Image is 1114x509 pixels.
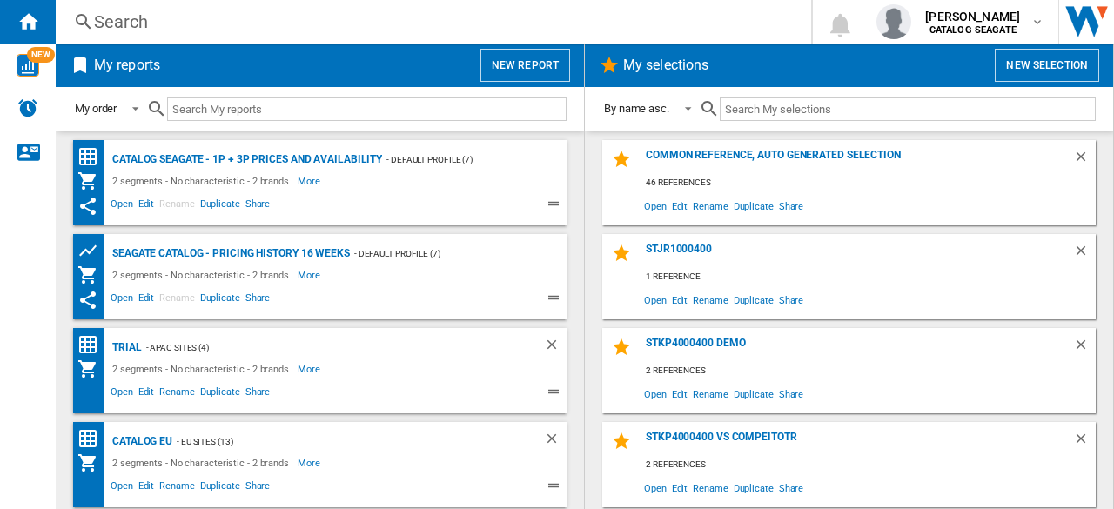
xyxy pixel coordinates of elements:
span: Duplicate [198,478,243,499]
div: Delete [1073,431,1096,454]
span: Edit [669,476,691,499]
div: My Assortment [77,171,108,191]
span: More [298,171,323,191]
span: More [298,265,323,285]
span: Open [641,476,669,499]
div: Delete [1073,337,1096,360]
span: Share [243,290,273,311]
span: Open [641,382,669,405]
input: Search My reports [167,97,567,121]
h2: My selections [620,49,712,82]
span: Open [108,384,136,405]
span: Open [108,290,136,311]
img: wise-card.svg [17,54,39,77]
div: - Default profile (7) [382,149,532,171]
div: 2 segments - No characteristic - 2 brands [108,171,298,191]
span: Rename [690,194,730,218]
span: Rename [690,288,730,311]
span: Duplicate [731,288,776,311]
span: Share [243,196,273,217]
span: Edit [136,196,158,217]
span: Edit [136,478,158,499]
span: Rename [157,196,197,217]
div: 1 reference [641,266,1096,288]
span: Duplicate [198,290,243,311]
span: Share [243,478,273,499]
button: New selection [995,49,1099,82]
div: 2 references [641,360,1096,382]
div: Product prices grid [77,240,108,262]
div: Delete [544,337,567,358]
span: Open [108,478,136,499]
span: Open [641,288,669,311]
button: New report [480,49,570,82]
img: alerts-logo.svg [17,97,38,118]
div: By name asc. [604,102,669,115]
div: 2 segments - No characteristic - 2 brands [108,265,298,285]
span: Duplicate [731,476,776,499]
div: Trial [108,337,142,358]
span: Open [108,196,136,217]
div: Common reference, auto generated selection [641,149,1073,172]
div: STJR1000400 [641,243,1073,266]
div: Delete [1073,149,1096,172]
span: Rename [690,476,730,499]
div: Delete [1073,243,1096,266]
div: STKP4000400 Demo [641,337,1073,360]
ng-md-icon: This report has been shared with you [77,196,98,217]
input: Search My selections [720,97,1096,121]
div: My order [75,102,117,115]
div: Catalog EU [108,431,172,452]
span: Share [776,476,807,499]
div: - EU Sites (13) [172,431,509,452]
span: More [298,452,323,473]
span: Duplicate [731,382,776,405]
span: Edit [669,194,691,218]
div: 46 references [641,172,1096,194]
div: Search [94,10,766,34]
span: Duplicate [198,196,243,217]
span: Edit [136,290,158,311]
span: Edit [669,382,691,405]
div: 2 segments - No characteristic - 2 brands [108,452,298,473]
span: Share [776,194,807,218]
div: - APAC Sites (4) [142,337,509,358]
span: Share [776,382,807,405]
span: NEW [27,47,55,63]
div: STKP4000400 vs compeitotr [641,431,1073,454]
span: Share [776,288,807,311]
div: Price Matrix [77,334,108,356]
b: CATALOG SEAGATE [929,24,1017,36]
div: Price Matrix [77,146,108,168]
div: My Assortment [77,452,108,473]
div: My Assortment [77,265,108,285]
span: Rename [157,384,197,405]
span: Edit [669,288,691,311]
span: Share [243,384,273,405]
div: Price Matrix [77,428,108,450]
div: Seagate Catalog - Pricing history 16 weeks [108,243,350,265]
span: Duplicate [198,384,243,405]
div: Catalog Seagate - 1P + 3P prices and availability [108,149,382,171]
div: 2 segments - No characteristic - 2 brands [108,358,298,379]
img: profile.jpg [876,4,911,39]
span: Rename [690,382,730,405]
div: 2 references [641,454,1096,476]
h2: My reports [91,49,164,82]
span: Edit [136,384,158,405]
span: Open [641,194,669,218]
span: [PERSON_NAME] [925,8,1020,25]
div: Delete [544,431,567,452]
span: Rename [157,478,197,499]
span: More [298,358,323,379]
div: My Assortment [77,358,108,379]
ng-md-icon: This report has been shared with you [77,290,98,311]
span: Duplicate [731,194,776,218]
span: Rename [157,290,197,311]
div: - Default profile (7) [350,243,532,265]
